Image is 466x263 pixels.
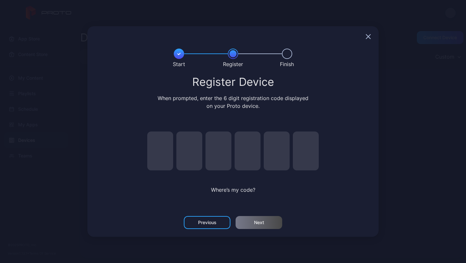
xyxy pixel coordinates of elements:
div: Register [223,60,243,68]
div: Finish [280,60,294,68]
div: Next [254,220,264,225]
div: Start [173,60,185,68]
div: Register Device [95,76,371,88]
input: pin code 6 of 6 [293,131,319,170]
button: Next [236,216,282,229]
button: Previous [184,216,230,229]
input: pin code 2 of 6 [176,131,202,170]
div: When prompted, enter the 6 digit registration code displayed on your Proto device. [156,94,310,110]
input: pin code 4 of 6 [235,131,261,170]
div: Previous [198,220,216,225]
input: pin code 3 of 6 [205,131,231,170]
input: pin code 5 of 6 [264,131,290,170]
span: Where’s my code? [211,187,255,193]
input: pin code 1 of 6 [147,131,173,170]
